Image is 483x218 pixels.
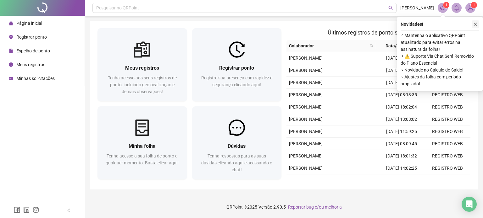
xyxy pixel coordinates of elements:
span: [PERSON_NAME] [289,92,323,97]
span: notification [440,5,446,11]
a: Meus registrosTenha acesso aos seus registros de ponto, incluindo geolocalização e demais observa... [97,28,187,101]
sup: 1 [443,2,449,8]
span: Reportar bug e/ou melhoria [288,205,342,210]
td: REGISTRO WEB [425,113,470,125]
span: Registrar ponto [219,65,254,71]
span: Versão [258,205,272,210]
span: home [9,21,13,25]
span: search [369,41,375,51]
span: Tenha respostas para as suas dúvidas clicando aqui e acessando o chat! [201,153,272,172]
span: bell [454,5,459,11]
td: [DATE] 18:02:04 [379,101,425,113]
span: Últimos registros de ponto sincronizados [328,29,429,36]
span: close [473,22,478,26]
th: Data/Hora [376,40,421,52]
span: Minha folha [129,143,156,149]
td: [DATE] 14:02:25 [379,162,425,174]
td: REGISTRO WEB [425,138,470,150]
span: [PERSON_NAME] [289,129,323,134]
td: [DATE] 14:04:00 [379,64,425,77]
td: [DATE] 18:01:32 [379,150,425,162]
span: Tenha acesso a sua folha de ponto a qualquer momento. Basta clicar aqui! [106,153,179,165]
td: [DATE] 11:59:25 [379,125,425,138]
span: Minhas solicitações [16,76,55,81]
span: Página inicial [16,21,42,26]
span: Registrar ponto [16,35,47,40]
td: REGISTRO WEB [425,101,470,113]
span: Data/Hora [379,42,413,49]
span: ⚬ Novidade no Cálculo do Saldo! [401,66,479,73]
span: Espelho de ponto [16,48,50,53]
td: REGISTRO WEB [425,89,470,101]
span: [PERSON_NAME] [289,56,323,61]
td: [DATE] 13:03:02 [379,113,425,125]
td: [DATE] 08:09:45 [379,138,425,150]
span: [PERSON_NAME] [289,141,323,146]
span: instagram [33,207,39,213]
td: REGISTRO WEB [425,150,470,162]
a: Minha folhaTenha acesso a sua folha de ponto a qualquer momento. Basta clicar aqui! [97,106,187,179]
footer: QRPoint © 2025 - 2.90.5 - [85,196,483,218]
span: Meus registros [16,62,45,67]
span: Tenha acesso aos seus registros de ponto, incluindo geolocalização e demais observações! [108,75,177,94]
td: [DATE] 18:03:39 [379,52,425,64]
td: [DATE] 13:09:42 [379,77,425,89]
span: Novidades ! [401,21,423,28]
td: [DATE] 08:13:35 [379,89,425,101]
sup: Atualize o seu contato no menu Meus Dados [471,2,477,8]
a: Registrar pontoRegistre sua presença com rapidez e segurança clicando aqui! [192,28,282,101]
span: [PERSON_NAME] [400,4,434,11]
td: REGISTRO WEB [425,174,470,187]
span: [PERSON_NAME] [289,166,323,171]
span: [PERSON_NAME] [289,80,323,85]
td: [DATE] 13:06:18 [379,174,425,187]
span: Meus registros [125,65,159,71]
span: 1 [445,3,447,7]
span: [PERSON_NAME] [289,153,323,158]
span: left [67,208,71,213]
span: clock-circle [9,62,13,67]
span: environment [9,35,13,39]
span: search [388,6,393,10]
span: ⚬ Ajustes da folha com período ampliado! [401,73,479,87]
span: Dúvidas [228,143,246,149]
span: facebook [14,207,20,213]
span: ⚬ Mantenha o aplicativo QRPoint atualizado para evitar erros na assinatura da folha! [401,32,479,53]
td: REGISTRO WEB [425,162,470,174]
span: Colaborador [289,42,367,49]
span: [PERSON_NAME] [289,68,323,73]
img: 93267 [466,3,475,13]
span: schedule [9,76,13,81]
span: search [370,44,374,48]
span: 1 [473,3,475,7]
a: DúvidasTenha respostas para as suas dúvidas clicando aqui e acessando o chat! [192,106,282,179]
div: Open Intercom Messenger [462,197,477,212]
span: linkedin [23,207,30,213]
td: REGISTRO WEB [425,125,470,138]
span: [PERSON_NAME] [289,117,323,122]
span: ⚬ ⚠️ Suporte Via Chat Será Removido do Plano Essencial [401,53,479,66]
span: [PERSON_NAME] [289,104,323,109]
span: file [9,49,13,53]
span: Registre sua presença com rapidez e segurança clicando aqui! [201,75,272,87]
